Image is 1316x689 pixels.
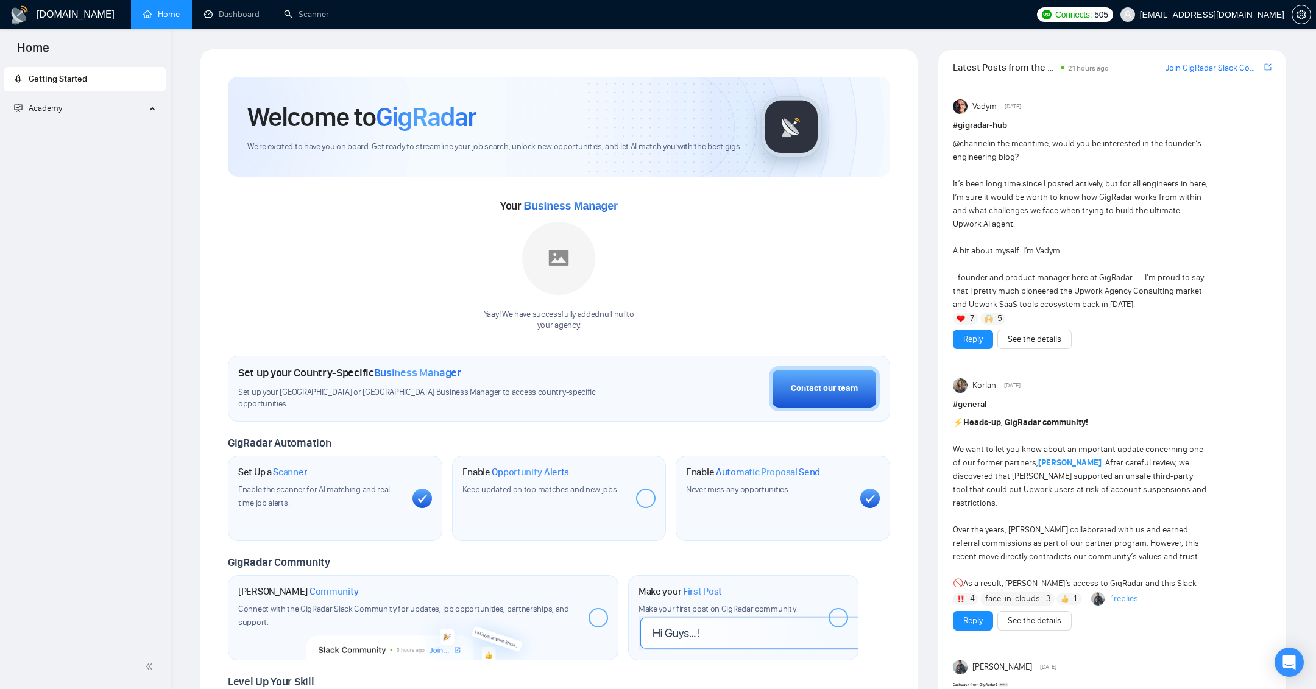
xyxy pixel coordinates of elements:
span: Connects: [1055,8,1092,21]
button: Reply [953,330,993,349]
h1: Set Up a [238,466,307,478]
span: Latest Posts from the GigRadar Community [953,60,1057,75]
span: Automatic Proposal Send [716,466,820,478]
span: ⚡ [953,417,963,428]
span: 5 [997,313,1002,325]
span: [DATE] [1004,380,1021,391]
h1: Enable [462,466,570,478]
span: GigRadar Automation [228,436,331,450]
span: 7 [970,313,974,325]
span: Business Manager [374,366,461,380]
span: Set up your [GEOGRAPHIC_DATA] or [GEOGRAPHIC_DATA] Business Manager to access country-specific op... [238,387,623,410]
h1: Welcome to [247,101,476,133]
p: your agency . [484,320,634,331]
button: setting [1292,5,1311,24]
span: rocket [14,74,23,83]
h1: # general [953,398,1272,411]
span: Keep updated on top matches and new jobs. [462,484,619,495]
span: Level Up Your Skill [228,675,314,688]
button: See the details [997,330,1072,349]
h1: [PERSON_NAME] [238,585,359,598]
span: 1 [1074,593,1077,605]
li: Getting Started [4,67,166,91]
h1: # gigradar-hub [953,119,1272,132]
div: Open Intercom Messenger [1275,648,1304,677]
button: See the details [997,611,1072,631]
a: Reply [963,333,983,346]
span: [PERSON_NAME] [972,660,1032,674]
button: Contact our team [769,366,880,411]
span: 505 [1094,8,1108,21]
img: ‼️ [957,595,965,603]
span: [DATE] [1005,101,1021,112]
span: 4 [970,593,975,605]
span: First Post [683,585,722,598]
span: Enable the scanner for AI matching and real-time job alerts. [238,484,393,508]
a: dashboardDashboard [204,9,260,19]
img: ❤️ [957,314,965,323]
span: 🚫 [953,578,963,588]
span: user [1123,10,1132,19]
img: 👍 [1061,595,1069,603]
div: Contact our team [791,382,858,395]
span: Home [7,39,59,65]
span: Korlan [972,379,996,392]
a: See the details [1008,614,1061,627]
h1: Set up your Country-Specific [238,366,461,380]
span: fund-projection-screen [14,104,23,112]
span: Vadym [972,100,997,113]
span: Make your first post on GigRadar community. [639,604,797,614]
span: @channel [953,138,989,149]
span: Community [310,585,359,598]
span: Opportunity Alerts [492,466,569,478]
span: GigRadar Community [228,556,330,569]
h1: Make your [639,585,722,598]
img: gigradar-logo.png [761,96,822,157]
a: See the details [1008,333,1061,346]
span: Connect with the GigRadar Slack Community for updates, job opportunities, partnerships, and support. [238,604,569,627]
span: 3 [1046,593,1051,605]
img: placeholder.png [522,222,595,295]
img: 🙌 [985,314,993,323]
img: logo [10,5,29,25]
span: Academy [14,103,62,113]
img: slackcommunity-bg.png [306,604,540,660]
div: in the meantime, would you be interested in the founder’s engineering blog? It’s been long time s... [953,137,1208,445]
span: double-left [145,660,157,673]
span: :face_in_clouds: [983,592,1042,606]
span: Business Manager [523,200,617,212]
img: Myroslav Koval [1091,592,1105,606]
a: Reply [963,614,983,627]
a: homeHome [143,9,180,19]
a: searchScanner [284,9,329,19]
h1: Enable [686,466,820,478]
span: Academy [29,103,62,113]
span: Scanner [273,466,307,478]
span: Your [500,199,618,213]
span: Never miss any opportunities. [686,484,790,495]
img: upwork-logo.png [1042,10,1052,19]
a: [PERSON_NAME] [1038,458,1102,468]
span: [DATE] [1040,662,1056,673]
button: Reply [953,611,993,631]
img: Korlan [953,378,968,393]
a: setting [1292,10,1311,19]
div: Yaay! We have successfully added null null to [484,309,634,332]
span: We're excited to have you on board. Get ready to streamline your job search, unlock new opportuni... [247,141,741,153]
img: Vadym [953,99,968,114]
strong: Heads-up, GigRadar community! [963,417,1088,428]
a: 1replies [1111,593,1138,605]
img: Myroslav Koval [953,660,968,674]
span: Getting Started [29,74,87,84]
span: GigRadar [376,101,476,133]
